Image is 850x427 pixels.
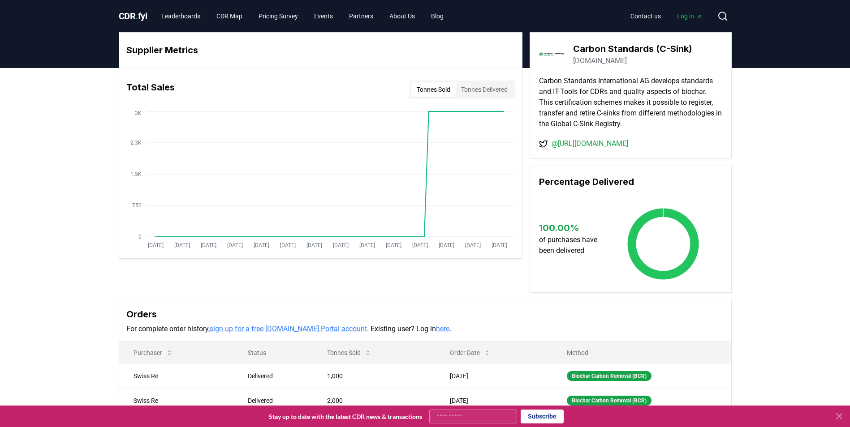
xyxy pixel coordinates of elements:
td: [DATE] [436,363,552,388]
div: Delivered [248,396,306,405]
button: Tonnes Sold [320,344,379,362]
tspan: [DATE] [385,242,401,248]
span: CDR fyi [119,11,147,21]
h3: Carbon Standards (C-Sink) [573,42,692,56]
tspan: [DATE] [200,242,216,248]
tspan: [DATE] [174,242,190,248]
a: Contact us [623,8,668,24]
h3: Orders [126,307,724,321]
a: Log in [670,8,710,24]
a: Pricing Survey [251,8,305,24]
button: Order Date [443,344,498,362]
a: Events [307,8,340,24]
tspan: [DATE] [438,242,454,248]
h3: Supplier Metrics [126,43,515,57]
tspan: [DATE] [280,242,295,248]
nav: Main [154,8,451,24]
a: @[URL][DOMAIN_NAME] [552,138,628,149]
tspan: 3K [135,110,142,116]
td: Swiss Re [119,388,234,413]
tspan: 2.3K [130,140,142,146]
tspan: [DATE] [147,242,163,248]
tspan: [DATE] [412,242,427,248]
p: For complete order history, . Existing user? Log in . [126,324,724,334]
a: here [436,325,449,333]
a: About Us [382,8,422,24]
span: Log in [677,12,703,21]
div: Biochar Carbon Removal (BCR) [567,371,652,381]
a: Leaderboards [154,8,207,24]
tspan: [DATE] [253,242,269,248]
tspan: [DATE] [306,242,322,248]
p: Method [560,348,724,357]
tspan: [DATE] [359,242,375,248]
tspan: [DATE] [465,242,480,248]
tspan: [DATE] [491,242,507,248]
a: CDR.fyi [119,10,147,22]
tspan: [DATE] [332,242,348,248]
tspan: 1.5K [130,171,142,177]
span: . [135,11,138,21]
a: Partners [342,8,380,24]
td: [DATE] [436,388,552,413]
button: Purchaser [126,344,180,362]
a: [DOMAIN_NAME] [573,56,627,66]
td: 1,000 [313,363,436,388]
div: Biochar Carbon Removal (BCR) [567,396,652,406]
button: Tonnes Delivered [456,82,513,97]
p: of purchases have been delivered [539,235,606,256]
tspan: 750 [132,202,142,209]
h3: Total Sales [126,81,175,98]
img: Carbon Standards (C-Sink)-logo [539,42,564,67]
h3: 100.00 % [539,221,606,235]
p: Status [241,348,306,357]
button: Tonnes Sold [411,82,456,97]
tspan: 0 [138,234,142,240]
td: 2,000 [313,388,436,413]
a: sign up for a free [DOMAIN_NAME] Portal account [210,325,367,333]
a: CDR Map [209,8,250,24]
h3: Percentage Delivered [539,175,722,188]
div: Delivered [248,371,306,380]
tspan: [DATE] [227,242,242,248]
p: Carbon Standards International AG develops standards and IT-Tools for CDRs and quality aspects of... [539,76,722,129]
a: Blog [424,8,451,24]
nav: Main [623,8,710,24]
td: Swiss Re [119,363,234,388]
